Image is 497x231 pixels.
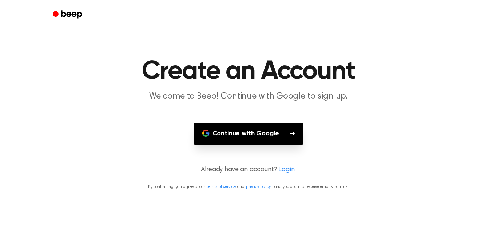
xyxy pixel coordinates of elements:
[246,185,271,189] a: privacy policy
[194,123,304,145] button: Continue with Google
[48,8,89,22] a: Beep
[9,165,488,175] p: Already have an account?
[109,91,388,103] p: Welcome to Beep! Continue with Google to sign up.
[207,185,235,189] a: terms of service
[9,184,488,190] p: By continuing, you agree to our and , and you opt in to receive emails from us.
[62,58,435,85] h1: Create an Account
[278,165,294,175] a: Login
